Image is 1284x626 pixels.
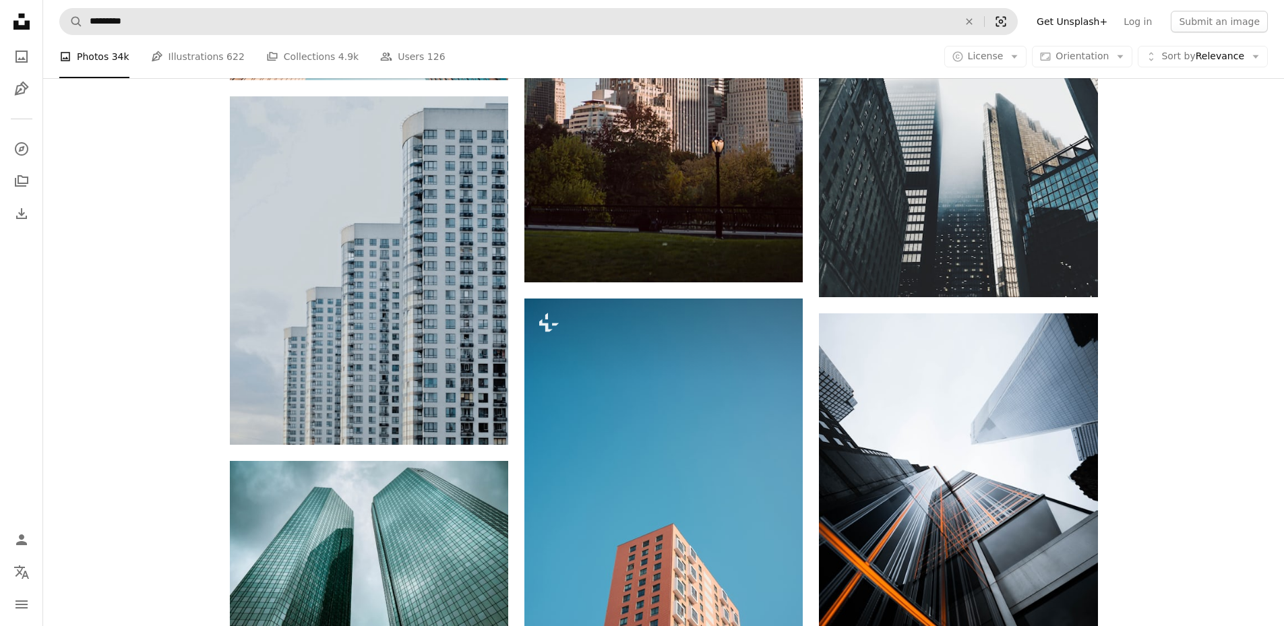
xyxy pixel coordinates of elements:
span: 4.9k [338,49,359,64]
span: Orientation [1056,51,1109,61]
span: 126 [427,49,446,64]
a: Log in [1115,11,1160,32]
form: Find visuals sitewide [59,8,1018,35]
a: Collections [8,168,35,195]
a: two high-rise buildings under gray clouds during daytime [230,559,508,571]
span: 622 [226,49,245,64]
a: Home — Unsplash [8,8,35,38]
a: low-angle photo of high-rise buildings under white sky [819,515,1097,528]
button: Clear [954,9,984,34]
a: Log in / Sign up [8,526,35,553]
a: Illustrations 622 [151,35,245,78]
span: License [968,51,1004,61]
button: Search Unsplash [60,9,83,34]
button: Sort byRelevance [1138,46,1268,67]
a: Get Unsplash+ [1029,11,1115,32]
a: Explore [8,135,35,162]
a: Illustrations [8,75,35,102]
a: Users 126 [380,35,445,78]
a: Collections 4.9k [266,35,359,78]
button: Orientation [1032,46,1132,67]
img: four white painted buildings [230,96,508,445]
a: high-rise buildings covered with fog [819,104,1097,117]
a: a tall red building with lots of windows [524,501,803,513]
button: Submit an image [1171,11,1268,32]
span: Sort by [1161,51,1195,61]
a: Download History [8,200,35,227]
a: four white painted buildings [230,264,508,276]
a: Photos [8,43,35,70]
button: License [944,46,1027,67]
button: Language [8,559,35,586]
button: Visual search [985,9,1017,34]
span: Relevance [1161,50,1244,63]
button: Menu [8,591,35,618]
